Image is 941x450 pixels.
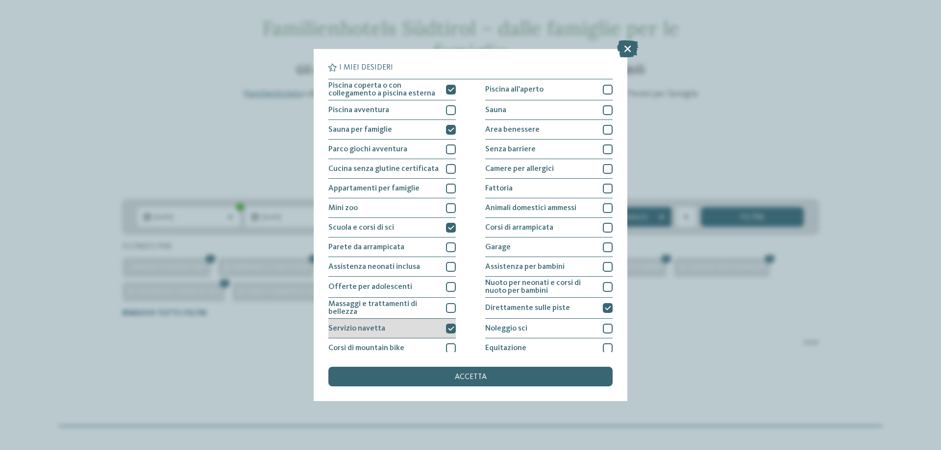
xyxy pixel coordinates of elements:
[485,106,506,114] span: Sauna
[328,344,404,352] span: Corsi di mountain bike
[455,373,487,381] span: accetta
[485,263,565,271] span: Assistenza per bambini
[328,106,389,114] span: Piscina avventura
[328,185,420,192] span: Appartamenti per famiglie
[328,300,439,316] span: Massaggi e trattamenti di bellezza
[328,224,394,232] span: Scuola e corsi di sci
[328,145,407,153] span: Parco giochi avventura
[485,279,595,295] span: Nuoto per neonati e corsi di nuoto per bambini
[485,86,544,94] span: Piscina all'aperto
[485,165,554,173] span: Camere per allergici
[485,243,511,251] span: Garage
[485,224,553,232] span: Corsi di arrampicata
[328,325,385,332] span: Servizio navetta
[328,204,358,212] span: Mini zoo
[328,243,404,251] span: Parete da arrampicata
[485,325,527,332] span: Noleggio sci
[485,344,526,352] span: Equitazione
[485,145,536,153] span: Senza barriere
[328,165,439,173] span: Cucina senza glutine certificata
[328,263,420,271] span: Assistenza neonati inclusa
[328,82,439,97] span: Piscina coperta o con collegamento a piscina esterna
[485,126,540,134] span: Area benessere
[485,204,576,212] span: Animali domestici ammessi
[328,283,412,291] span: Offerte per adolescenti
[485,185,513,192] span: Fattoria
[485,304,570,312] span: Direttamente sulle piste
[339,64,393,71] span: I miei desideri
[328,126,392,134] span: Sauna per famiglie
